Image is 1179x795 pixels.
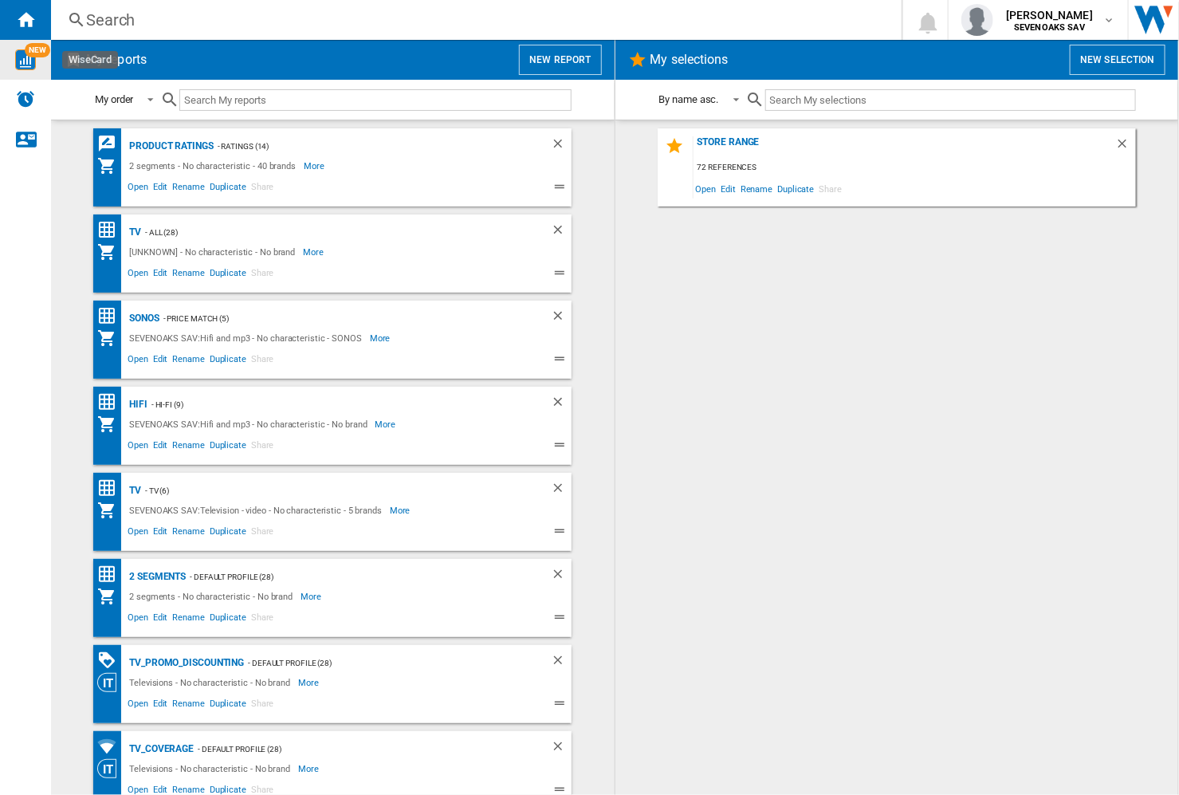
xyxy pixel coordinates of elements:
div: - Default profile (28) [194,739,519,759]
button: New selection [1070,45,1165,75]
span: [PERSON_NAME] [1006,7,1093,23]
div: Price Matrix [97,478,125,498]
div: Televisions - No characteristic - No brand [125,673,298,692]
span: Duplicate [207,610,249,629]
div: Sonos [125,309,159,329]
div: Product Ratings [125,136,214,156]
span: Duplicate [207,696,249,715]
div: Televisions - No characteristic - No brand [125,759,298,778]
span: Duplicate [207,438,249,457]
div: Price Matrix [97,565,125,584]
span: More [390,501,413,520]
span: Share [249,179,277,199]
span: Open [125,179,151,199]
div: Delete [551,136,572,156]
div: My Assortment [97,501,125,520]
span: Share [249,266,277,285]
div: - Hi-Fi (9) [147,395,519,415]
div: TV_promo_discounting [125,653,244,673]
div: REVIEWS Matrix [97,134,125,154]
span: More [301,587,324,606]
div: Delete [551,309,572,329]
span: Rename [170,179,206,199]
span: Open [125,524,151,543]
span: Edit [151,524,171,543]
img: alerts-logo.svg [16,89,35,108]
div: Promotions report [97,651,125,671]
div: 72 references [694,158,1136,178]
span: More [304,156,327,175]
span: Edit [151,266,171,285]
span: Edit [151,352,171,371]
div: 2 segments - No characteristic - 40 brands [125,156,304,175]
div: Delete [551,222,572,242]
span: Rename [170,438,206,457]
span: Edit [151,696,171,715]
span: Share [249,524,277,543]
span: Rename [170,610,206,629]
div: SEVENOAKS SAV:Television - video - No characteristic - 5 brands [125,501,390,520]
div: My Assortment [97,156,125,175]
div: Store range [694,136,1115,158]
div: SEVENOAKS SAV:Hifi and mp3 - No characteristic - SONOS [125,329,370,348]
div: My Assortment [97,242,125,262]
div: - Ratings (14) [214,136,519,156]
div: Delete [1115,136,1136,158]
div: [UNKNOWN] - No characteristic - No brand [125,242,303,262]
div: Category View [97,759,125,778]
div: - TV (6) [141,481,519,501]
span: More [303,242,326,262]
span: More [298,673,321,692]
span: Open [125,610,151,629]
button: New report [519,45,601,75]
div: Delete [551,739,572,759]
span: Open [125,438,151,457]
span: Share [816,178,844,199]
input: Search My selections [765,89,1136,111]
img: profile.jpg [961,4,993,36]
span: Share [249,352,277,371]
span: Rename [170,524,206,543]
span: Duplicate [207,179,249,199]
span: Rename [170,352,206,371]
span: Duplicate [207,266,249,285]
input: Search My reports [179,89,572,111]
div: Hifi [125,395,147,415]
div: TV [125,481,141,501]
b: SEVENOAKS SAV [1014,22,1085,33]
div: - Default profile (28) [186,567,519,587]
img: wise-card.svg [15,49,36,70]
div: TV_coverage [125,739,194,759]
div: 2 segments [125,567,186,587]
span: Rename [170,696,206,715]
div: Price Matrix [97,392,125,412]
span: Edit [718,178,738,199]
span: NEW [25,43,50,57]
div: Tv [125,222,141,242]
span: Open [125,352,151,371]
span: More [370,329,393,348]
div: Delete [551,653,572,673]
span: Open [694,178,719,199]
div: Price Matrix [97,220,125,240]
div: Delete [551,481,572,501]
span: Edit [151,179,171,199]
div: Retailers coverage [97,737,125,757]
span: Share [249,610,277,629]
div: My Assortment [97,415,125,434]
div: Category View [97,673,125,692]
div: My order [95,93,133,105]
span: More [298,759,321,778]
span: Open [125,266,151,285]
div: 2 segments - No characteristic - No brand [125,587,301,606]
div: Price Ranking [97,306,125,326]
div: My Assortment [97,587,125,606]
span: Edit [151,438,171,457]
span: Duplicate [207,524,249,543]
div: - ALL (28) [141,222,519,242]
div: Delete [551,567,572,587]
span: More [375,415,399,434]
span: Rename [738,178,775,199]
span: Share [249,696,277,715]
h2: My reports [83,45,150,75]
